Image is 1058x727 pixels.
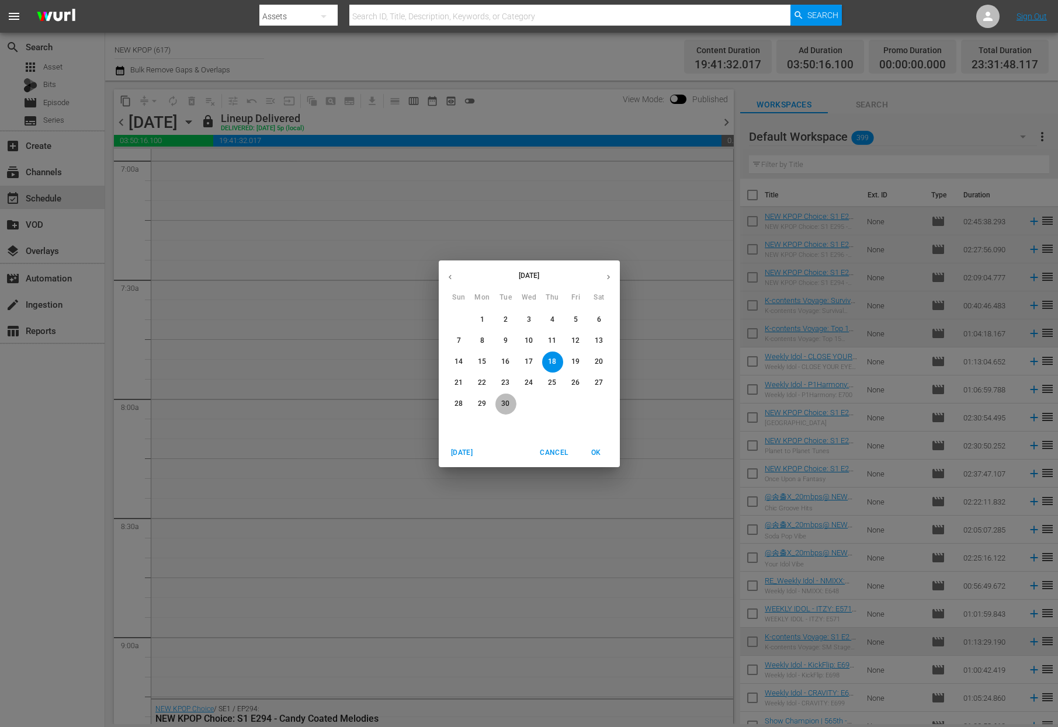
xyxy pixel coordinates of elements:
button: OK [578,443,615,462]
button: 27 [589,373,610,394]
a: Sign Out [1017,12,1047,21]
p: 14 [455,357,463,367]
button: 23 [495,373,516,394]
p: 27 [595,378,603,388]
button: 13 [589,331,610,352]
button: 16 [495,352,516,373]
button: 8 [472,331,493,352]
button: 12 [566,331,587,352]
button: Cancel [535,443,573,462]
button: 28 [449,394,470,415]
button: 21 [449,373,470,394]
button: 6 [589,309,610,331]
button: 30 [495,394,516,415]
p: 23 [501,378,509,388]
span: menu [7,9,21,23]
button: 29 [472,394,493,415]
span: Sun [449,292,470,304]
span: Tue [495,292,516,304]
p: 18 [548,357,556,367]
button: 4 [542,309,563,331]
button: 19 [566,352,587,373]
p: 9 [504,336,508,346]
p: 16 [501,357,509,367]
p: 24 [525,378,533,388]
p: 2 [504,315,508,325]
button: 2 [495,309,516,331]
p: 7 [457,336,461,346]
p: 12 [571,336,580,346]
button: 5 [566,309,587,331]
p: 26 [571,378,580,388]
span: OK [582,447,610,459]
button: 15 [472,352,493,373]
p: 28 [455,399,463,409]
p: 29 [478,399,486,409]
button: 1 [472,309,493,331]
p: 5 [574,315,578,325]
button: 17 [519,352,540,373]
button: 25 [542,373,563,394]
button: 7 [449,331,470,352]
span: Sat [589,292,610,304]
p: 8 [480,336,484,346]
p: 4 [550,315,554,325]
span: Wed [519,292,540,304]
p: 22 [478,378,486,388]
p: 6 [597,315,601,325]
button: 22 [472,373,493,394]
span: [DATE] [448,447,476,459]
p: 3 [527,315,531,325]
p: 17 [525,357,533,367]
span: Search [807,5,838,26]
button: 10 [519,331,540,352]
p: 1 [480,315,484,325]
p: 19 [571,357,580,367]
button: 14 [449,352,470,373]
p: 25 [548,378,556,388]
img: ans4CAIJ8jUAAAAAAAAAAAAAAAAAAAAAAAAgQb4GAAAAAAAAAAAAAAAAAAAAAAAAJMjXAAAAAAAAAAAAAAAAAAAAAAAAgAT5G... [28,3,84,30]
button: 3 [519,309,540,331]
p: 21 [455,378,463,388]
p: 13 [595,336,603,346]
button: 24 [519,373,540,394]
p: 20 [595,357,603,367]
p: 11 [548,336,556,346]
p: 30 [501,399,509,409]
button: 18 [542,352,563,373]
p: 10 [525,336,533,346]
button: 11 [542,331,563,352]
span: Cancel [540,447,568,459]
button: 26 [566,373,587,394]
p: [DATE] [462,270,597,281]
span: Mon [472,292,493,304]
p: 15 [478,357,486,367]
span: Fri [566,292,587,304]
button: 9 [495,331,516,352]
button: [DATE] [443,443,481,462]
span: Thu [542,292,563,304]
button: 20 [589,352,610,373]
